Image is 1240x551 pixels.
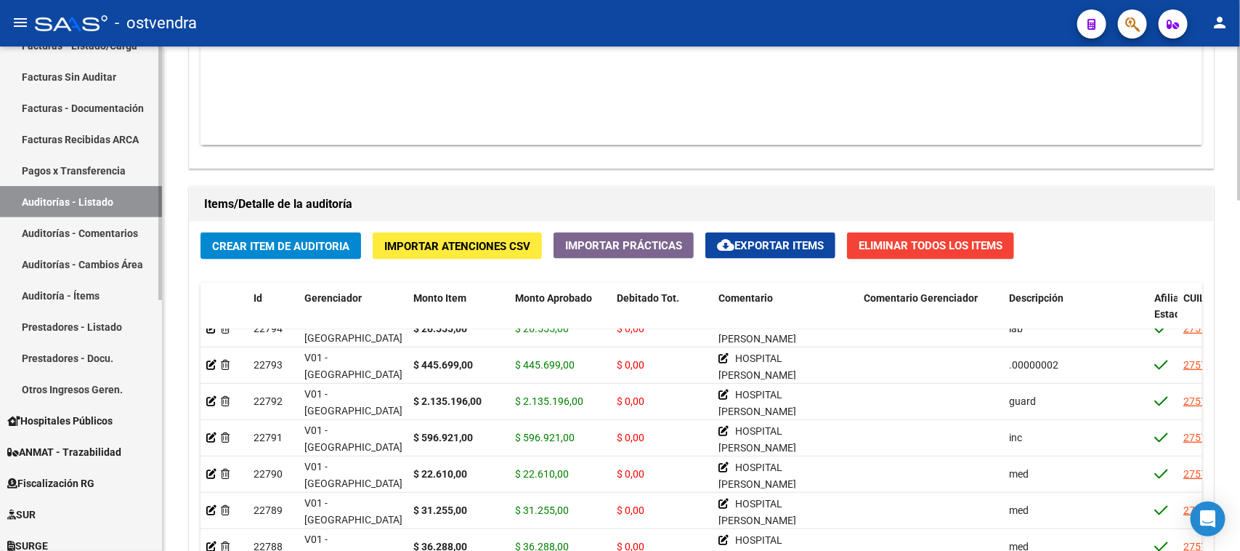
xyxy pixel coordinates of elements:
span: ANMAT - Trazabilidad [7,444,121,460]
span: $ 0,00 [617,504,644,516]
span: V01 - [GEOGRAPHIC_DATA] [304,352,402,380]
strong: $ 31.255,00 [413,504,467,516]
mat-icon: cloud_download [717,236,734,254]
strong: $ 22.610,00 [413,468,467,480]
span: $ 0,00 [617,395,644,407]
span: Crear Item de Auditoria [212,240,349,253]
span: $ 0,00 [617,468,644,480]
span: V01 - [GEOGRAPHIC_DATA] [304,461,402,489]
span: Descripción [1009,292,1063,304]
datatable-header-cell: Monto Aprobado [509,283,611,347]
span: 22790 [254,468,283,480]
span: Id [254,292,262,304]
span: HOSPITAL [PERSON_NAME] [718,425,796,454]
datatable-header-cell: Debitado Tot. [611,283,713,347]
span: - ostvendra [115,7,197,39]
button: Crear Item de Auditoria [200,233,361,260]
span: Importar Prácticas [565,239,682,252]
mat-icon: menu [12,14,29,31]
span: $ 0,00 [617,323,644,334]
strong: $ 445.699,00 [413,359,473,371]
span: V01 - [GEOGRAPHIC_DATA] [304,497,402,526]
strong: $ 596.921,00 [413,432,473,443]
span: $ 2.135.196,00 [515,395,583,407]
datatable-header-cell: Comentario [713,283,858,347]
mat-icon: person [1211,14,1228,31]
span: guard [1009,395,1036,407]
span: Afiliado Estado [1154,292,1191,321]
span: CUIL [1183,292,1205,304]
span: Eliminar Todos los Items [859,239,1002,252]
strong: $ 26.555,00 [413,323,467,334]
span: .00000002 [1009,359,1058,371]
span: HOSPITAL [PERSON_NAME] [718,462,796,490]
datatable-header-cell: Afiliado Estado [1148,283,1178,347]
button: Exportar Items [705,233,835,259]
span: lab [1009,323,1023,334]
span: $ 445.699,00 [515,359,575,371]
span: Importar Atenciones CSV [384,240,530,253]
span: 22791 [254,432,283,443]
h1: Items/Detalle de la auditoría [204,193,1199,216]
span: $ 0,00 [617,359,644,371]
span: Comentario Gerenciador [864,292,978,304]
span: HOSPITAL [PERSON_NAME] [718,353,796,381]
span: HOSPITAL [PERSON_NAME] [718,389,796,417]
span: $ 596.921,00 [515,432,575,443]
span: $ 26.555,00 [515,323,569,334]
span: $ 0,00 [617,432,644,443]
button: Importar Prácticas [554,233,694,259]
span: med [1009,468,1029,480]
span: $ 22.610,00 [515,468,569,480]
span: med [1009,504,1029,516]
span: inc [1009,432,1022,443]
span: Debitado Tot. [617,292,679,304]
span: V01 - [GEOGRAPHIC_DATA] [304,388,402,417]
button: Importar Atenciones CSV [373,233,542,260]
button: Eliminar Todos los Items [847,233,1014,260]
span: $ 31.255,00 [515,504,569,516]
span: 22793 [254,359,283,371]
span: 22792 [254,395,283,407]
datatable-header-cell: Monto Item [408,283,509,347]
span: Exportar Items [717,239,824,252]
span: Monto Item [413,292,466,304]
span: Fiscalización RG [7,475,94,491]
datatable-header-cell: Descripción [1003,283,1148,347]
datatable-header-cell: Comentario Gerenciador [858,283,1003,347]
div: Open Intercom Messenger [1191,502,1225,536]
span: 22794 [254,323,283,334]
datatable-header-cell: Gerenciador [299,283,408,347]
span: Comentario [718,292,773,304]
span: 22789 [254,504,283,516]
span: V01 - [GEOGRAPHIC_DATA] [304,425,402,453]
span: Gerenciador [304,292,362,304]
datatable-header-cell: Id [248,283,299,347]
span: SUR [7,507,36,523]
span: Monto Aprobado [515,292,592,304]
span: Hospitales Públicos [7,413,113,429]
strong: $ 2.135.196,00 [413,395,482,407]
span: HOSPITAL [PERSON_NAME] [718,498,796,526]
